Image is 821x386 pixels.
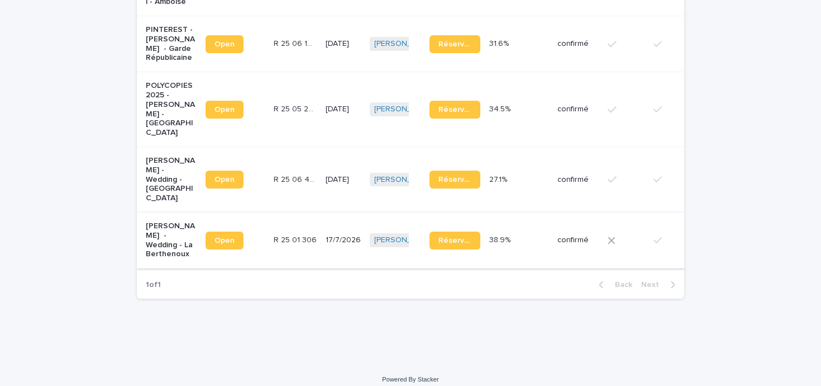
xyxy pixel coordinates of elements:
p: confirmé [557,175,599,185]
p: confirmé [557,105,599,114]
a: Réservation [429,232,480,250]
p: R 25 06 1027 [274,37,319,49]
button: Back [590,280,637,290]
p: POLYCOPIES 2025 - [PERSON_NAME] - [GEOGRAPHIC_DATA] [146,81,197,138]
p: R 25 05 2271 [274,102,319,114]
p: 38.9% [489,233,513,245]
p: PINTEREST - [PERSON_NAME] - Garde Républicaine [146,25,197,63]
span: Next [641,281,666,289]
a: [PERSON_NAME] [374,236,435,245]
a: Powered By Stacker [382,376,438,383]
p: 1 of 1 [137,271,170,299]
a: Réservation [429,171,480,189]
tr: POLYCOPIES 2025 - [PERSON_NAME] - [GEOGRAPHIC_DATA]OpenR 25 05 2271R 25 05 2271 [DATE][PERSON_NAM... [137,72,776,147]
p: [DATE] [326,105,361,114]
a: Réservation [429,101,480,119]
a: Open [206,101,244,119]
p: R 25 01 306 [274,233,319,245]
p: 17/7/2026 [326,236,361,245]
span: Back [608,281,632,289]
tr: [PERSON_NAME] - Wedding - La BerthenouxOpenR 25 01 306R 25 01 306 17/7/2026[PERSON_NAME] Réservat... [137,213,776,269]
a: [PERSON_NAME] [374,39,435,49]
p: 27.1% [489,173,509,185]
p: R 25 06 4311 [274,173,319,185]
span: Réservation [438,40,471,48]
span: Open [214,106,235,114]
tr: PINTEREST - [PERSON_NAME] - Garde RépublicaineOpenR 25 06 1027R 25 06 1027 [DATE][PERSON_NAME] Ré... [137,16,776,72]
a: Open [206,171,244,189]
span: Open [214,40,235,48]
p: [PERSON_NAME] - Wedding - La Berthenoux [146,222,197,259]
button: Next [637,280,684,290]
span: Réservation [438,106,471,114]
span: Réservation [438,237,471,244]
p: [DATE] [326,175,361,185]
span: Open [214,237,235,244]
p: [DATE] [326,39,361,49]
a: Réservation [429,35,480,53]
tr: [PERSON_NAME] - Wedding - [GEOGRAPHIC_DATA]OpenR 25 06 4311R 25 06 4311 [DATE][PERSON_NAME] Réser... [137,147,776,213]
a: [PERSON_NAME] [374,105,435,114]
a: [PERSON_NAME] [374,175,435,185]
p: 34.5% [489,102,513,114]
p: confirmé [557,39,599,49]
a: Open [206,232,244,250]
p: 31.6% [489,37,511,49]
p: [PERSON_NAME] - Wedding - [GEOGRAPHIC_DATA] [146,156,197,203]
p: confirmé [557,236,599,245]
span: Open [214,176,235,183]
a: Open [206,35,244,53]
span: Réservation [438,176,471,183]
